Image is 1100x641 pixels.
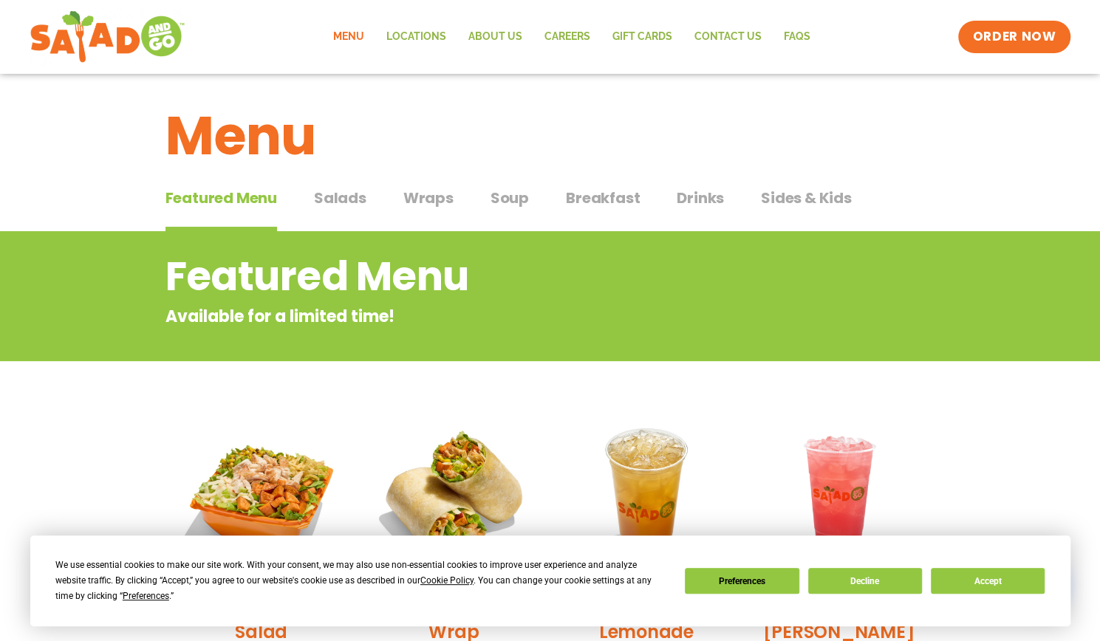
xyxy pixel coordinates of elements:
a: Careers [533,20,601,54]
button: Accept [931,568,1045,594]
a: About Us [457,20,533,54]
img: Product photo for Southwest Harvest Wrap [369,411,539,582]
span: Sides & Kids [761,187,852,209]
p: Available for a limited time! [165,304,816,329]
img: Product photo for Apple Cider Lemonade [561,411,732,582]
div: Cookie Consent Prompt [30,535,1070,626]
span: Cookie Policy [420,575,474,586]
a: FAQs [773,20,821,54]
button: Preferences [685,568,799,594]
span: Breakfast [566,187,640,209]
img: new-SAG-logo-768×292 [30,7,185,66]
a: Locations [375,20,457,54]
h1: Menu [165,96,935,176]
a: ORDER NOW [958,21,1070,53]
span: Featured Menu [165,187,277,209]
div: Tabbed content [165,182,935,232]
a: Menu [322,20,375,54]
span: Preferences [123,591,169,601]
nav: Menu [322,20,821,54]
a: GIFT CARDS [601,20,683,54]
button: Decline [808,568,922,594]
span: Drinks [677,187,724,209]
span: Soup [491,187,529,209]
span: Wraps [403,187,454,209]
a: Contact Us [683,20,773,54]
div: We use essential cookies to make our site work. With your consent, we may also use non-essential ... [55,558,667,604]
span: Salads [314,187,366,209]
img: Product photo for Blackberry Bramble Lemonade [754,411,924,582]
span: ORDER NOW [973,28,1056,46]
h2: Featured Menu [165,247,816,306]
img: Product photo for Southwest Harvest Salad [177,411,347,582]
